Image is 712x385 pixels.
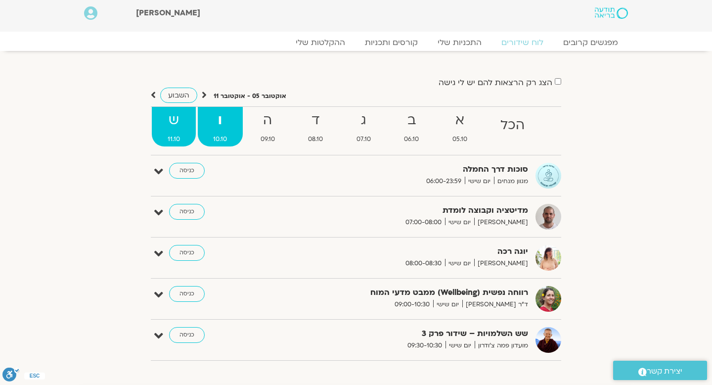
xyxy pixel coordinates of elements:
label: הצג רק הרצאות להם יש לי גישה [439,78,552,87]
span: 07.10 [341,134,387,144]
span: השבוע [168,91,189,100]
a: התכניות שלי [428,38,491,48]
span: [PERSON_NAME] [474,217,528,228]
a: הכל [485,107,541,146]
a: לוח שידורים [491,38,553,48]
span: 05.10 [437,134,483,144]
span: 10.10 [198,134,243,144]
strong: ב [389,109,435,132]
a: קורסים ותכניות [355,38,428,48]
a: א05.10 [437,107,483,146]
strong: ג [341,109,387,132]
span: מועדון פמה צ'ודרון [475,340,528,351]
span: 11.10 [152,134,196,144]
span: 07:00-08:00 [402,217,445,228]
span: 09:30-10:30 [404,340,445,351]
span: 09.10 [245,134,291,144]
strong: מדיטציה וקבוצה לומדת [286,204,528,217]
strong: סוכות דרך החמלה [286,163,528,176]
span: 08.10 [293,134,339,144]
span: יצירת קשר [647,365,682,378]
nav: Menu [84,38,628,48]
strong: יוגה רכה [286,245,528,258]
a: כניסה [169,163,205,179]
a: כניסה [169,245,205,261]
a: ההקלטות שלי [286,38,355,48]
a: כניסה [169,286,205,302]
strong: הכל [485,114,541,137]
a: יצירת קשר [613,361,707,380]
span: מגוון מנחים [494,176,528,187]
strong: ה [245,109,291,132]
strong: שש השלמויות – שידור פרק 3 [286,327,528,340]
a: ה09.10 [245,107,291,146]
span: 06.10 [389,134,435,144]
a: ב06.10 [389,107,435,146]
strong: ש [152,109,196,132]
span: ד"ר [PERSON_NAME] [462,299,528,310]
strong: א [437,109,483,132]
a: ש11.10 [152,107,196,146]
a: מפגשים קרובים [553,38,628,48]
a: כניסה [169,327,205,343]
strong: ו [198,109,243,132]
span: 09:00-10:30 [391,299,433,310]
strong: רווחה נפשית (Wellbeing) ממבט מדעי המוח [286,286,528,299]
span: יום שישי [445,258,474,269]
span: 08:00-08:30 [402,258,445,269]
a: כניסה [169,204,205,220]
span: [PERSON_NAME] [474,258,528,269]
a: ג07.10 [341,107,387,146]
span: יום שישי [445,340,475,351]
span: [PERSON_NAME] [136,7,200,18]
span: יום שישי [465,176,494,187]
a: ד08.10 [293,107,339,146]
p: אוקטובר 05 - אוקטובר 11 [214,91,286,101]
span: יום שישי [433,299,462,310]
strong: ד [293,109,339,132]
a: ו10.10 [198,107,243,146]
span: 06:00-23:59 [423,176,465,187]
span: יום שישי [445,217,474,228]
a: השבוע [160,88,197,103]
